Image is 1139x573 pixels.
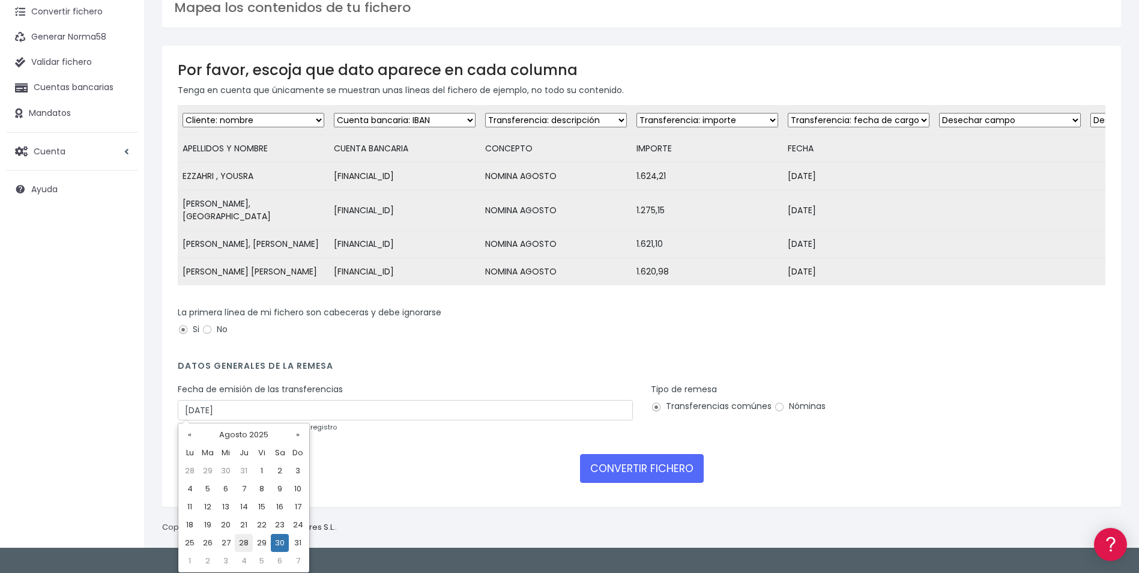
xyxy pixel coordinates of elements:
td: [PERSON_NAME], [PERSON_NAME] [178,231,329,258]
td: 6 [271,552,289,570]
td: 13 [217,498,235,516]
th: Mi [217,444,235,462]
td: 3 [217,552,235,570]
td: 18 [181,516,199,534]
th: Vi [253,444,271,462]
th: « [181,426,199,444]
a: POWERED BY ENCHANT [165,346,231,357]
th: Ju [235,444,253,462]
td: 8 [253,480,271,498]
td: 7 [235,480,253,498]
td: EZZAHRI , YOUSRA [178,163,329,190]
th: Agosto 2025 [199,426,289,444]
td: 16 [271,498,289,516]
td: 29 [199,462,217,480]
td: 4 [181,480,199,498]
th: » [289,426,307,444]
div: Información general [12,83,228,95]
a: General [12,258,228,276]
td: NOMINA AGOSTO [480,231,632,258]
a: Validar fichero [6,50,138,75]
td: 1.621,10 [632,231,783,258]
td: 21 [235,516,253,534]
td: 31 [289,534,307,552]
td: [FINANCIAL_ID] [329,231,480,258]
label: Nóminas [774,400,826,413]
label: Tipo de remesa [651,383,717,396]
a: Cuenta [6,139,138,164]
td: 30 [217,462,235,480]
label: Transferencias comúnes [651,400,772,413]
th: Ma [199,444,217,462]
td: NOMINA AGOSTO [480,258,632,286]
td: APELLIDOS Y NOMBRE [178,135,329,163]
td: 5 [199,480,217,498]
th: Sa [271,444,289,462]
td: [FINANCIAL_ID] [329,258,480,286]
td: 19 [199,516,217,534]
td: [PERSON_NAME], [GEOGRAPHIC_DATA] [178,190,329,231]
td: 15 [253,498,271,516]
h3: Por favor, escoja que dato aparece en cada columna [178,61,1105,79]
td: 30 [271,534,289,552]
small: en caso de que no se incluya en cada registro [178,422,337,432]
td: CONCEPTO [480,135,632,163]
th: Lu [181,444,199,462]
div: Convertir ficheros [12,133,228,144]
td: 25 [181,534,199,552]
td: NOMINA AGOSTO [480,163,632,190]
label: Fecha de emisión de las transferencias [178,383,343,396]
td: 22 [253,516,271,534]
button: CONVERTIR FICHERO [580,454,704,483]
a: API [12,307,228,326]
a: Formatos [12,152,228,171]
td: 2 [199,552,217,570]
td: [FINANCIAL_ID] [329,190,480,231]
td: 31 [235,462,253,480]
td: 28 [235,534,253,552]
a: Cuentas bancarias [6,75,138,100]
td: 26 [199,534,217,552]
td: 12 [199,498,217,516]
td: [DATE] [783,190,934,231]
td: 1.620,98 [632,258,783,286]
a: Videotutoriales [12,189,228,208]
label: Si [178,323,199,336]
th: Do [289,444,307,462]
td: 4 [235,552,253,570]
td: [DATE] [783,163,934,190]
p: Copyright © 2025 . [162,521,337,534]
h4: Datos generales de la remesa [178,361,1105,377]
label: No [202,323,228,336]
span: Cuenta [34,145,65,157]
td: IMPORTE [632,135,783,163]
td: 27 [217,534,235,552]
td: 17 [289,498,307,516]
td: 14 [235,498,253,516]
a: Generar Norma58 [6,25,138,50]
span: Ayuda [31,183,58,195]
td: [DATE] [783,231,934,258]
td: 3 [289,462,307,480]
td: 1 [181,552,199,570]
td: 6 [217,480,235,498]
td: 5 [253,552,271,570]
td: 11 [181,498,199,516]
a: Ayuda [6,177,138,202]
a: Mandatos [6,101,138,126]
td: 2 [271,462,289,480]
td: [PERSON_NAME] [PERSON_NAME] [178,258,329,286]
p: Tenga en cuenta que únicamente se muestran unas líneas del fichero de ejemplo, no todo su contenido. [178,83,1105,97]
a: Información general [12,102,228,121]
td: 20 [217,516,235,534]
td: 29 [253,534,271,552]
button: Contáctanos [12,321,228,342]
td: 1.624,21 [632,163,783,190]
td: 1.275,15 [632,190,783,231]
div: Programadores [12,288,228,300]
td: 28 [181,462,199,480]
td: 10 [289,480,307,498]
td: [DATE] [783,258,934,286]
a: Problemas habituales [12,171,228,189]
td: 1 [253,462,271,480]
